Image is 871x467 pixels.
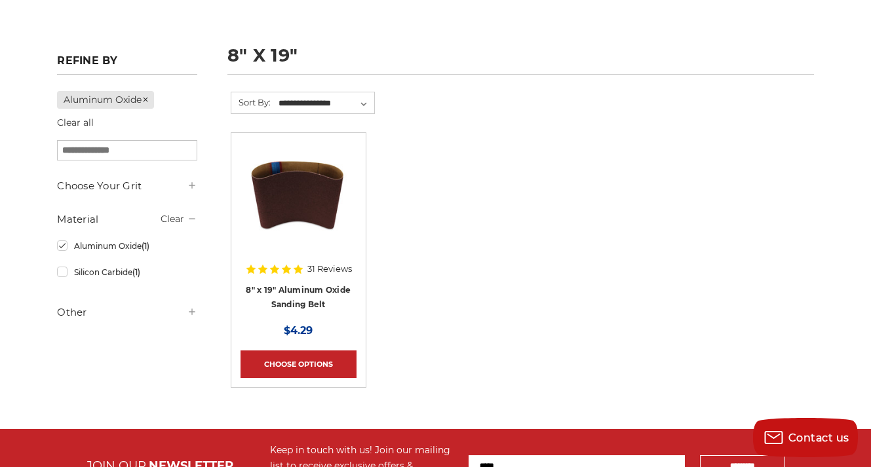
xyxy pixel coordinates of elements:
a: Clear all [57,117,94,128]
a: Clear [161,213,184,225]
span: 31 Reviews [307,265,352,273]
h5: Other [57,305,197,320]
span: (1) [142,241,149,251]
h5: Refine by [57,54,197,75]
label: Sort By: [231,92,271,112]
a: aluminum oxide 8x19 sanding belt [241,142,357,258]
img: aluminum oxide 8x19 sanding belt [246,142,351,247]
a: 8" x 19" Aluminum Oxide Sanding Belt [246,285,351,310]
h1: 8" x 19" [227,47,814,75]
span: (1) [132,267,140,277]
a: Aluminum Oxide [57,234,197,257]
a: Silicon Carbide [57,261,197,284]
span: $4.29 [284,324,313,337]
span: Contact us [788,432,849,444]
select: Sort By: [277,94,374,113]
h5: Material [57,212,197,227]
a: Choose Options [241,350,357,378]
a: Aluminum Oxide [57,91,154,109]
h5: Choose Your Grit [57,178,197,194]
button: Contact us [753,418,858,457]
